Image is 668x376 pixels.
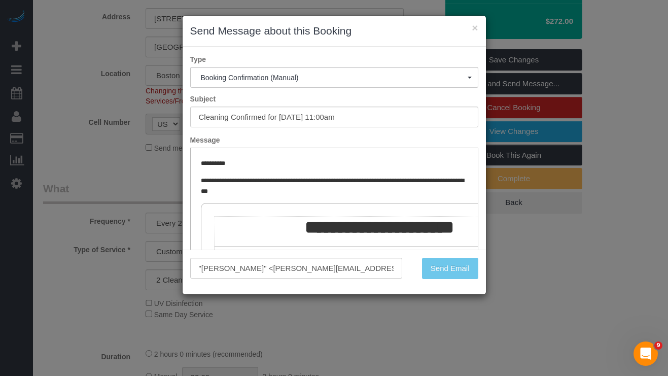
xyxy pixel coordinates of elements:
button: Booking Confirmation (Manual) [190,67,478,88]
label: Message [183,135,486,145]
label: Type [183,54,486,64]
button: × [472,22,478,33]
label: Subject [183,94,486,104]
input: Subject [190,107,478,127]
iframe: Rich Text Editor, editor1 [191,148,478,306]
h3: Send Message about this Booking [190,23,478,39]
span: 9 [654,341,662,350]
span: Booking Confirmation (Manual) [201,74,468,82]
iframe: Intercom live chat [634,341,658,366]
